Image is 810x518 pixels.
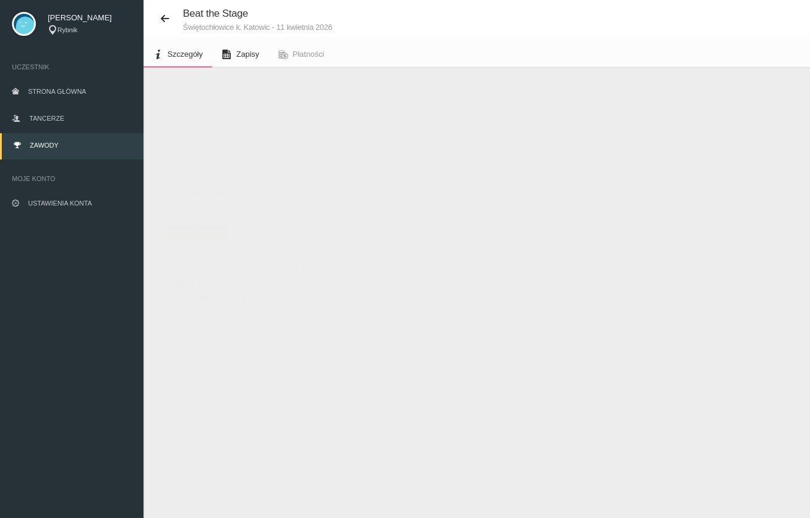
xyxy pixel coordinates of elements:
dt: Zakończenie rejestracji [167,187,471,199]
span: Płatności [293,50,325,59]
span: Ustawienia konta [28,200,92,207]
span: Zapisy [236,50,259,59]
span: Beat the Stage [183,8,248,19]
a: Płatności [269,41,334,68]
span: Moje konto [12,173,132,185]
a: Zapisy otwarte [167,227,228,236]
span: Uczestnik [12,61,132,73]
dt: Data [167,148,471,160]
a: Szczegóły [143,41,212,68]
div: Rybnik [48,25,132,35]
dt: Nazwa [167,97,471,109]
span: Zapisy otwarte [167,226,228,238]
dd: 15 marca 2026 [167,202,471,214]
dd: Beat the Stage [167,112,471,124]
dd: [STREET_ADDRESS] [167,280,471,292]
a: Pokaż na mapie [167,308,233,317]
span: Zawody [30,142,59,149]
span: Szczegóły [167,50,203,59]
a: Regulamin [167,125,212,134]
span: Tancerze [29,115,64,122]
a: Zapisy [212,41,268,68]
dd: 41-600 Świętochłowice k. [GEOGRAPHIC_DATA] [167,292,471,304]
dd: 11 kwietnia 2026 - 12 kwietnia 2026 [167,163,471,175]
dd: Hala Widowiskowo-Sportowa OSiR Skałka [167,265,471,277]
img: svg [12,12,36,36]
dt: Miejsce zawodów [167,250,471,262]
a: Strona internetowa [167,320,240,329]
small: Świętochłowice k. Katowic - 11 kwietnia 2026 [183,23,332,31]
span: [PERSON_NAME] [48,12,132,24]
span: Strona główna [28,88,86,95]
